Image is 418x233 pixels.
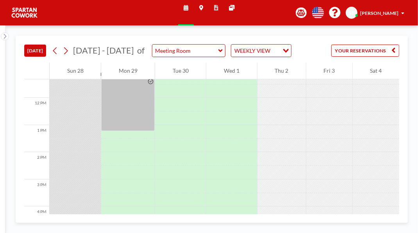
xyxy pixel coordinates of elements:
div: Fri 3 [306,63,352,79]
div: Thu 2 [257,63,306,79]
div: 1 PM [24,125,49,152]
input: Meeting Room [152,45,218,57]
img: organization-logo [11,6,38,20]
div: Sat 4 [353,63,399,79]
div: 3 PM [24,179,49,207]
div: Search for option [231,45,291,57]
span: WEEKLY VIEW [233,46,272,55]
span: SB [349,10,355,16]
div: Wed 1 [206,63,257,79]
span: [DATE] - [DATE] [73,45,134,56]
div: Tue 30 [155,63,206,79]
div: Mon 29 [101,63,155,79]
button: YOUR RESERVATIONS [331,45,399,57]
span: of [137,45,145,56]
div: 2 PM [24,152,49,179]
div: Sun 28 [50,63,101,79]
span: [PERSON_NAME] [360,10,398,16]
div: 11 AM [24,71,49,98]
div: 12 PM [24,98,49,125]
input: Search for option [272,46,278,55]
button: [DATE] [24,45,46,57]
